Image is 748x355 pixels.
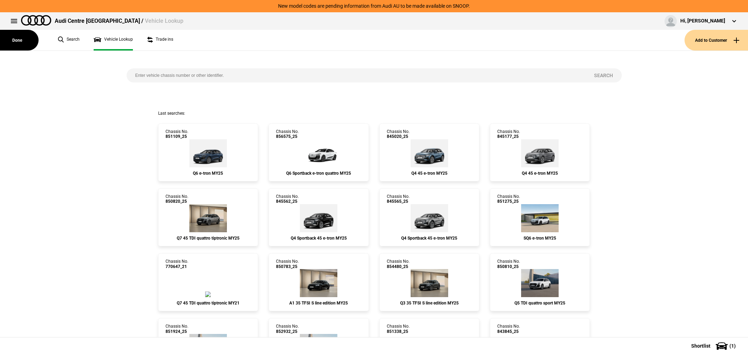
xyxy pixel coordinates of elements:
[680,18,725,25] div: Hi, [PERSON_NAME]
[387,236,472,241] div: Q4 Sportback 45 e-tron MY25
[205,292,211,297] img: Audi_4MGAG2_21_FZ_0Q0Q_XP_(Nadin:_C53)_ext.png
[521,204,559,232] img: Audi_GFBS58_25_GX_2Y2Y_PAH_(Nadin:_C05_PAH)_ext.png
[729,343,736,348] span: ( 1 )
[497,324,520,334] div: Chassis No.
[387,134,410,139] span: 845020_25
[158,111,185,116] span: Last searches:
[166,134,188,139] span: 851109_25
[387,264,410,269] span: 854480_25
[127,68,585,82] input: Enter vehicle chassis number or other identifier.
[166,236,251,241] div: Q7 45 TDI quattro tiptronic MY25
[145,18,183,24] span: Vehicle Lookup
[387,259,410,269] div: Chassis No.
[166,129,188,139] div: Chassis No.
[685,30,748,51] button: Add to Customer
[276,301,361,306] div: A1 35 TFSI S line edition MY25
[387,324,410,334] div: Chassis No.
[276,236,361,241] div: Q4 Sportback 45 e-tron MY25
[497,264,520,269] span: 850810_25
[166,171,251,176] div: Q6 e-tron MY25
[276,134,299,139] span: 856575_25
[681,337,748,355] button: Shortlist(1)
[300,269,337,297] img: Audi_GBACHG_25_ZV_0E0E_PS1_WA9_PX2_N4M_2Z7_C5Q_(Nadin:_2Z7_C43_C5Q_N4M_PS1_PX2_WA9)_ext.png
[276,171,361,176] div: Q6 Sportback e-tron quattro MY25
[21,15,51,26] img: audi.png
[521,139,559,167] img: Audi_F4BA53_25_AO_C2C2__(Nadin:_C18_S7E)_ext.png
[166,324,188,334] div: Chassis No.
[585,68,622,82] button: Search
[521,269,559,297] img: Audi_GUBAUY_25S_GX_Z9Z9_PAH_5MB_6FJ_WXC_PWL_H65_CB2_(Nadin:_5MB_6FJ_C56_CB2_H65_PAH_PWL_WXC)_ext.png
[189,204,227,232] img: Audi_4MQAB2_25_MP_3M3M_3FU_PAH_6FJ_(Nadin:_3FU_6FJ_C95_PAH)_ext.png
[166,259,188,269] div: Chassis No.
[497,199,520,204] span: 851275_25
[276,264,299,269] span: 850783_25
[276,129,299,139] div: Chassis No.
[94,30,133,51] a: Vehicle Lookup
[497,301,582,306] div: Q5 TDI quattro sport MY25
[387,329,410,334] span: 851338_25
[387,194,410,204] div: Chassis No.
[387,129,410,139] div: Chassis No.
[497,259,520,269] div: Chassis No.
[387,199,410,204] span: 845565_25
[166,329,188,334] span: 851924_25
[497,194,520,204] div: Chassis No.
[189,139,227,167] img: Audi_GFBA1A_25_FW_3D3D_3FU_(Nadin:_3FU_C05)_ext.png
[55,17,183,25] div: Audi Centre [GEOGRAPHIC_DATA] /
[58,30,80,51] a: Search
[276,259,299,269] div: Chassis No.
[276,329,299,334] span: 852932_25
[276,324,299,334] div: Chassis No.
[166,301,251,306] div: Q7 45 TDI quattro tiptronic MY21
[166,199,188,204] span: 850820_25
[147,30,173,51] a: Trade ins
[300,204,337,232] img: Audi_F4NA53_25_EI_0E0E_WA7_PWK_PY5_PYY_2FS_(Nadin:_2FS_C18_PWK_PY5_PYY_S7E_WA7)_ext.png
[497,236,582,241] div: SQ6 e-tron MY25
[276,194,299,204] div: Chassis No.
[387,171,472,176] div: Q4 45 e-tron MY25
[387,301,472,306] div: Q3 35 TFSI S line edition MY25
[166,264,188,269] span: 770647_21
[166,194,188,204] div: Chassis No.
[411,204,448,232] img: Audi_F4NA53_25_AO_2L2L_WA7_FB5_PY5_PYY_(Nadin:_C18_FB5_PY5_PYY_S7E_WA7)_ext.png
[497,171,582,176] div: Q4 45 e-tron MY25
[497,129,520,139] div: Chassis No.
[276,199,299,204] span: 845562_25
[298,139,340,167] img: Audi_GFNA38_25_GX_2Y2Y_WA2_WA7_VW5_PAJ_PYH_V39_(Nadin:_C06_PAJ_PYH_V39_VW5_WA2_WA7)_ext.png
[497,134,520,139] span: 845177_25
[497,329,520,334] span: 843845_25
[691,343,710,348] span: Shortlist
[411,269,448,297] img: Audi_F3BCCX_25LE_FZ_6Y6Y_3FU_6FJ_3S2_V72_WN8_(Nadin:_3FU_3S2_6FJ_C62_V72_WN8)_ext.png
[411,139,448,167] img: Audi_F4BA53_25_AO_5Y5Y_WA7_FB5_PY5_PYY_(Nadin:_C18_FB5_PY5_PYY_S7E_WA7)_ext.png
